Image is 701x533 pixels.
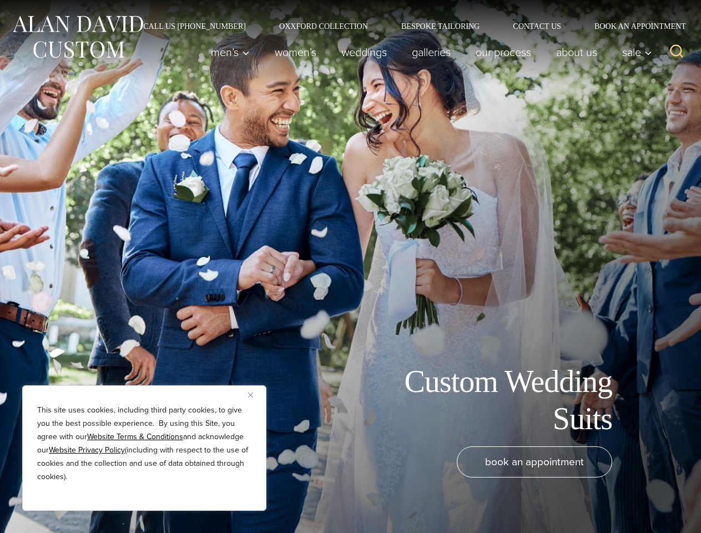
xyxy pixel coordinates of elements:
[578,22,690,30] a: Book an Appointment
[211,47,250,58] span: Men’s
[87,431,183,443] a: Website Terms & Conditions
[263,22,385,30] a: Oxxford Collection
[11,12,144,62] img: Alan David Custom
[485,454,584,470] span: book an appointment
[248,388,261,401] button: Close
[362,363,612,438] h1: Custom Wedding Suits
[263,41,329,63] a: Women’s
[127,22,263,30] a: Call Us [PHONE_NUMBER]
[49,444,125,456] a: Website Privacy Policy
[622,47,652,58] span: Sale
[496,22,578,30] a: Contact Us
[463,41,544,63] a: Our Process
[37,404,251,484] p: This site uses cookies, including third party cookies, to give you the best possible experience. ...
[663,39,690,66] button: View Search Form
[457,446,612,477] a: book an appointment
[248,393,253,398] img: Close
[385,22,496,30] a: Bespoke Tailoring
[127,22,690,30] nav: Secondary Navigation
[329,41,400,63] a: weddings
[544,41,610,63] a: About Us
[199,41,658,63] nav: Primary Navigation
[400,41,463,63] a: Galleries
